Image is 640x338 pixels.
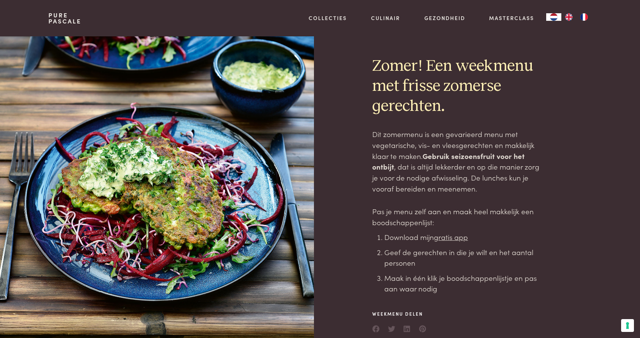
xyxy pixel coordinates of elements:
[489,14,534,22] a: Masterclass
[372,310,427,317] span: Weekmenu delen
[372,129,545,194] p: Dit zomermenu is een gevarieerd menu met vegetarische, vis- en vleesgerechten en makkelijk klaar ...
[309,14,347,22] a: Collecties
[434,232,468,242] a: gratis app
[546,13,561,21] a: NL
[621,319,634,332] button: Uw voorkeuren voor toestemming voor trackingtechnologieën
[384,247,545,268] li: Geef de gerechten in die je wilt en het aantal personen
[546,13,592,21] aside: Language selected: Nederlands
[372,151,525,172] strong: Gebruik seizoensfruit voor het ontbijt
[372,56,545,117] h2: Zomer! Een weekmenu met frisse zomerse gerechten.
[372,206,545,227] p: Pas je menu zelf aan en maak heel makkelijk een boodschappenlijst:
[546,13,561,21] div: Language
[371,14,400,22] a: Culinair
[384,232,545,243] li: Download mijn
[384,273,545,294] li: Maak in één klik je boodschappenlijstje en pas aan waar nodig
[424,14,465,22] a: Gezondheid
[48,12,81,24] a: PurePascale
[576,13,592,21] a: FR
[561,13,592,21] ul: Language list
[561,13,576,21] a: EN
